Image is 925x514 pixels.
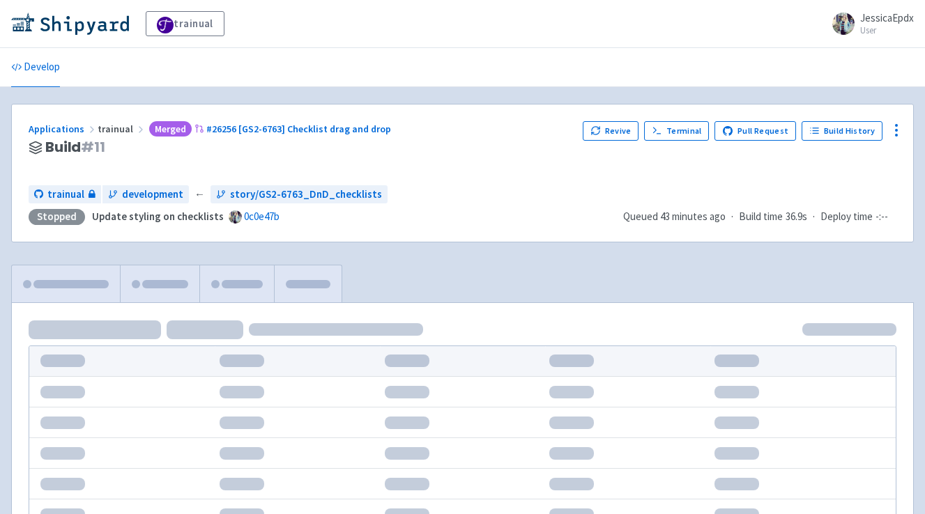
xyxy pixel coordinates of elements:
[29,209,85,225] div: Stopped
[786,209,807,225] span: 36.9s
[860,11,914,24] span: JessicaEpdx
[149,121,192,137] span: Merged
[660,210,726,223] time: 43 minutes ago
[230,187,382,203] span: story/GS2-6763_DnD_checklists
[802,121,882,141] a: Build History
[122,187,183,203] span: development
[860,26,914,35] small: User
[146,11,224,36] a: trainual
[11,13,129,35] img: Shipyard logo
[29,185,101,204] a: trainual
[244,210,280,223] a: 0c0e47b
[583,121,639,141] button: Revive
[45,139,105,155] span: Build
[644,121,709,141] a: Terminal
[876,209,888,225] span: -:--
[92,210,224,223] strong: Update styling on checklists
[739,209,783,225] span: Build time
[623,210,726,223] span: Queued
[211,185,388,204] a: story/GS2-6763_DnD_checklists
[820,209,873,225] span: Deploy time
[194,187,205,203] span: ←
[824,13,914,35] a: JessicaEpdx User
[81,137,105,157] span: # 11
[146,123,393,135] a: Merged#26256 [GS2-6763] Checklist drag and drop
[623,209,896,225] div: · ·
[714,121,796,141] a: Pull Request
[47,187,84,203] span: trainual
[102,185,189,204] a: development
[29,123,98,135] a: Applications
[98,123,146,135] span: trainual
[11,48,60,87] a: Develop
